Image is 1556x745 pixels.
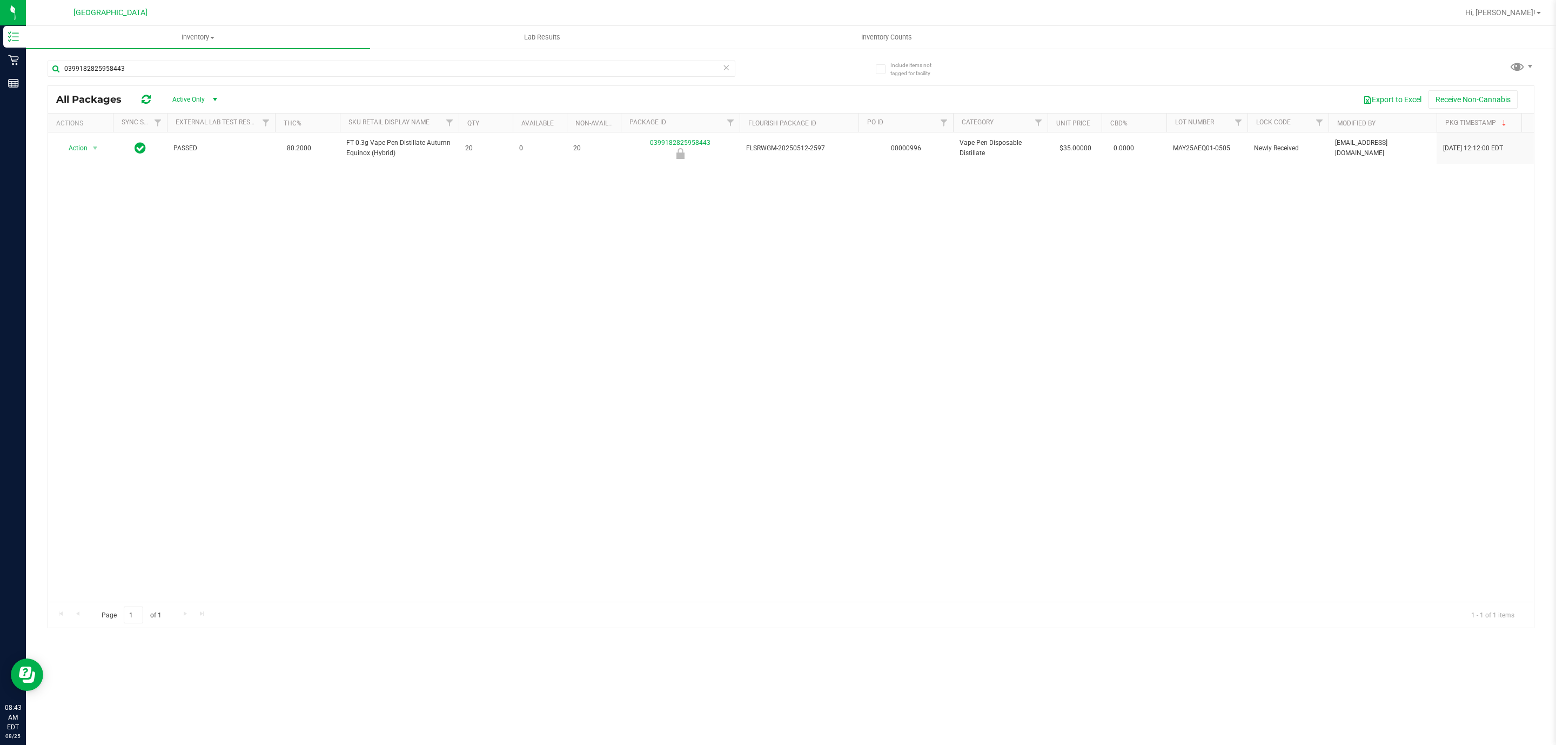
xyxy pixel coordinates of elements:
iframe: Resource center [11,658,43,691]
a: Filter [722,114,740,132]
span: Inventory Counts [847,32,927,42]
button: Receive Non-Cannabis [1428,90,1518,109]
a: Inventory Counts [714,26,1058,49]
span: Clear [722,61,730,75]
a: Filter [935,114,953,132]
a: 0399182825958443 [650,139,710,147]
a: Filter [1230,114,1248,132]
span: Hi, [PERSON_NAME]! [1465,8,1535,17]
a: PO ID [867,118,883,126]
a: Filter [441,114,459,132]
a: Lock Code [1256,118,1291,126]
a: Unit Price [1056,119,1090,127]
span: [GEOGRAPHIC_DATA] [73,8,147,17]
span: Include items not tagged for facility [890,61,944,77]
a: Lab Results [370,26,714,49]
a: THC% [284,119,301,127]
a: Qty [467,119,479,127]
span: 20 [573,143,614,154]
span: All Packages [56,94,132,105]
span: Lab Results [509,32,575,42]
span: 1 - 1 of 1 items [1463,607,1523,623]
span: 0.0000 [1108,141,1139,156]
inline-svg: Retail [8,55,19,65]
a: Lot Number [1175,118,1214,126]
button: Export to Excel [1356,90,1428,109]
a: Sku Retail Display Name [348,118,430,126]
span: select [89,141,102,156]
input: 1 [124,607,143,623]
input: Search Package ID, Item Name, SKU, Lot or Part Number... [48,61,735,77]
a: Modified By [1337,119,1376,127]
span: [EMAIL_ADDRESS][DOMAIN_NAME] [1335,138,1430,158]
span: Vape Pen Disposable Distillate [960,138,1041,158]
span: Inventory [26,32,370,42]
span: FT 0.3g Vape Pen Distillate Autumn Equinox (Hybrid) [346,138,452,158]
span: Action [59,141,88,156]
a: Filter [1311,114,1329,132]
a: Category [962,118,994,126]
span: [DATE] 12:12:00 EDT [1443,143,1503,154]
span: 20 [465,143,506,154]
a: Filter [1030,114,1048,132]
div: Newly Received [619,148,741,159]
span: Newly Received [1254,143,1322,154]
span: 0 [519,143,560,154]
inline-svg: Reports [8,78,19,89]
a: Available [521,119,554,127]
a: CBD% [1110,119,1128,127]
span: MAY25AEQ01-0505 [1173,143,1241,154]
a: Flourish Package ID [748,119,816,127]
span: In Sync [135,141,146,156]
p: 08/25 [5,732,21,740]
a: External Lab Test Result [176,118,260,126]
a: Filter [149,114,167,132]
span: FLSRWGM-20250512-2597 [746,143,852,154]
a: Inventory [26,26,370,49]
span: Page of 1 [92,607,170,623]
a: Pkg Timestamp [1445,119,1508,127]
inline-svg: Inventory [8,31,19,42]
span: PASSED [173,143,269,154]
a: Non-Available [575,119,623,127]
a: Package ID [629,118,666,126]
a: 00000996 [891,144,921,152]
a: Filter [257,114,275,132]
a: Sync Status [122,118,163,126]
p: 08:43 AM EDT [5,703,21,732]
div: Actions [56,119,109,127]
span: 80.2000 [281,141,317,156]
span: $35.00000 [1054,141,1097,156]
